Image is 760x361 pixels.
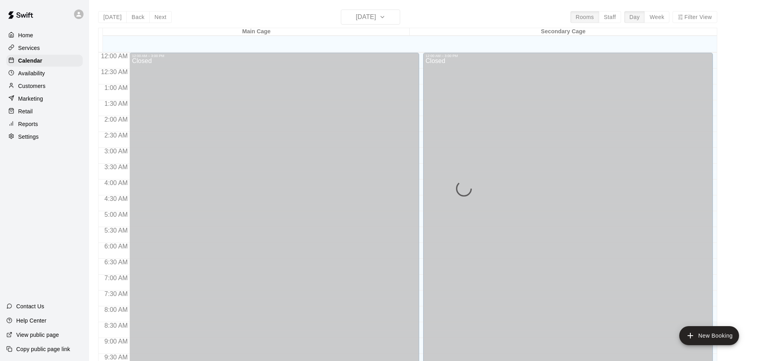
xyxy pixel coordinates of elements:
span: 4:30 AM [103,195,130,202]
span: 7:30 AM [103,290,130,297]
p: Marketing [18,95,43,103]
span: 4:00 AM [103,180,130,186]
button: add [679,326,739,345]
span: 2:00 AM [103,116,130,123]
span: 7:00 AM [103,275,130,281]
span: 5:30 AM [103,227,130,234]
span: 6:30 AM [103,259,130,265]
p: Availability [18,69,45,77]
span: 9:30 AM [103,354,130,361]
p: Customers [18,82,46,90]
p: Services [18,44,40,52]
a: Reports [6,118,83,130]
a: Availability [6,67,83,79]
a: Calendar [6,55,83,67]
span: 5:00 AM [103,211,130,218]
div: 12:00 AM – 3:00 PM [426,54,711,58]
span: 1:00 AM [103,84,130,91]
a: Retail [6,105,83,117]
a: Services [6,42,83,54]
p: Calendar [18,57,42,65]
span: 9:00 AM [103,338,130,345]
div: Secondary Cage [410,28,716,36]
a: Home [6,29,83,41]
a: Marketing [6,93,83,105]
span: 3:00 AM [103,148,130,155]
p: Contact Us [16,302,44,310]
span: 12:30 AM [99,69,130,75]
p: Reports [18,120,38,128]
div: Main Cage [103,28,410,36]
p: Settings [18,133,39,141]
span: 8:30 AM [103,322,130,329]
p: Home [18,31,33,39]
a: Settings [6,131,83,143]
span: 3:30 AM [103,164,130,170]
p: View public page [16,331,59,339]
p: Help Center [16,317,46,325]
span: 1:30 AM [103,100,130,107]
a: Customers [6,80,83,92]
p: Copy public page link [16,345,70,353]
p: Retail [18,107,33,115]
span: 8:00 AM [103,306,130,313]
div: 12:00 AM – 3:00 PM [132,54,417,58]
span: 6:00 AM [103,243,130,250]
span: 2:30 AM [103,132,130,139]
span: 12:00 AM [99,53,130,59]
